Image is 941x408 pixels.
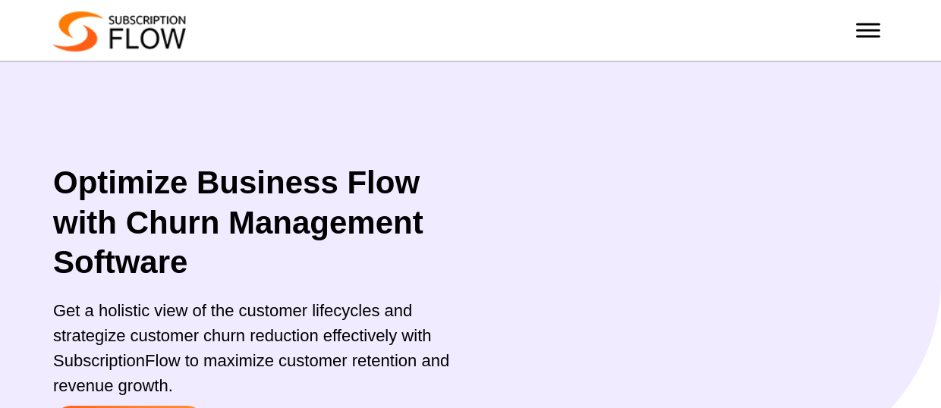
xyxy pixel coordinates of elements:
button: Toggle Menu [856,23,880,37]
div: SubscriptionFlow to maximize customer retention and revenue growth. [53,348,470,398]
h1: Optimize Business Flow with Churn Management Software [53,163,470,283]
div: Get a holistic view of the customer lifecycles and strategize customer churn reduction effectivel... [53,298,470,348]
img: Subscriptionflow [53,11,186,52]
